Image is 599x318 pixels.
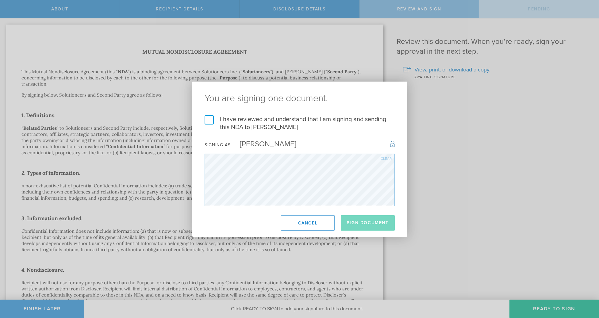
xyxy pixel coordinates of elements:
div: Signing as [205,142,231,148]
div: [PERSON_NAME] [231,140,296,148]
button: Sign Document [341,215,395,231]
ng-pluralize: You are signing one document. [205,94,395,103]
button: Cancel [281,215,335,231]
label: I have reviewed and understand that I am signing and sending this NDA to [PERSON_NAME] [205,115,395,131]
